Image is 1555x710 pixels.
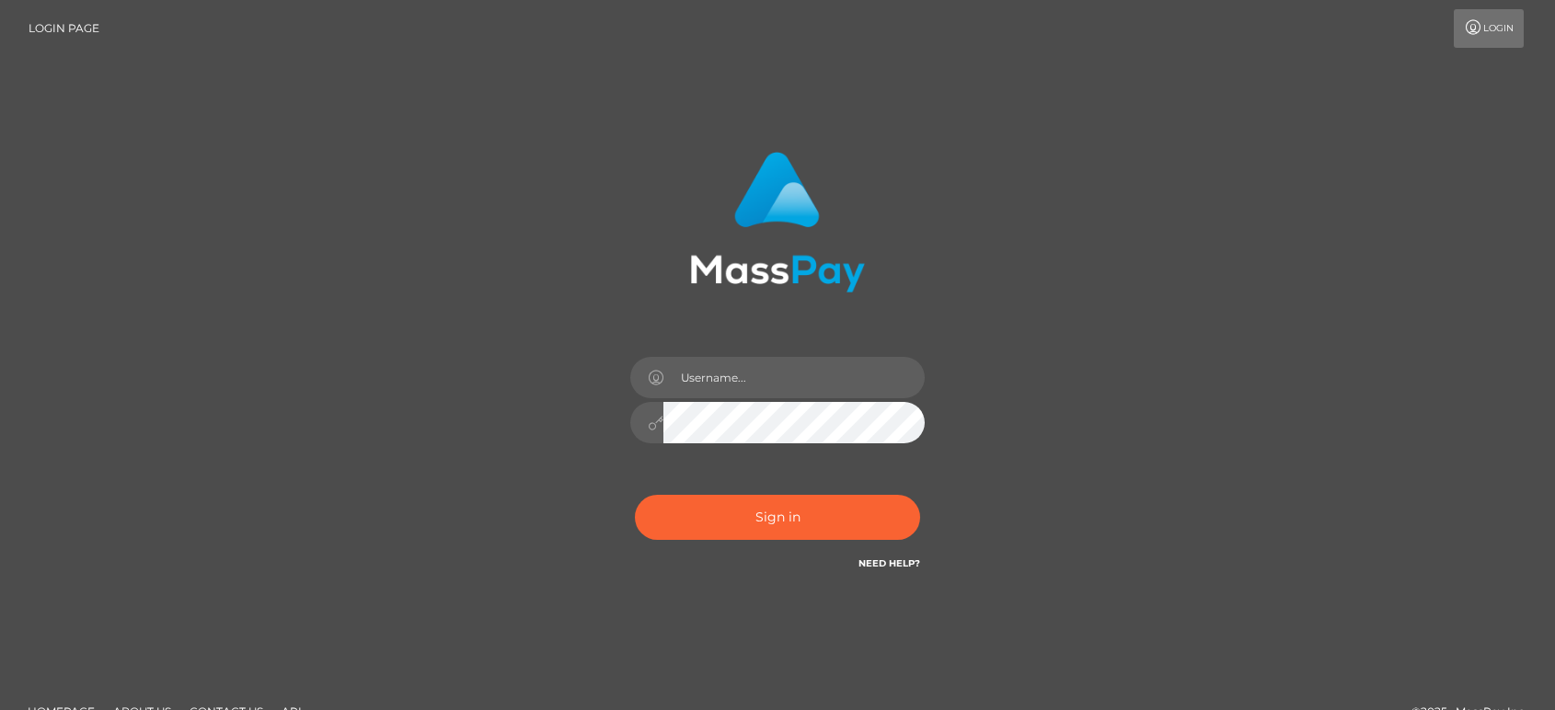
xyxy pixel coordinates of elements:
button: Sign in [635,495,920,540]
input: Username... [663,357,925,398]
img: MassPay Login [690,152,865,292]
a: Need Help? [858,557,920,569]
a: Login [1454,9,1524,48]
a: Login Page [29,9,99,48]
